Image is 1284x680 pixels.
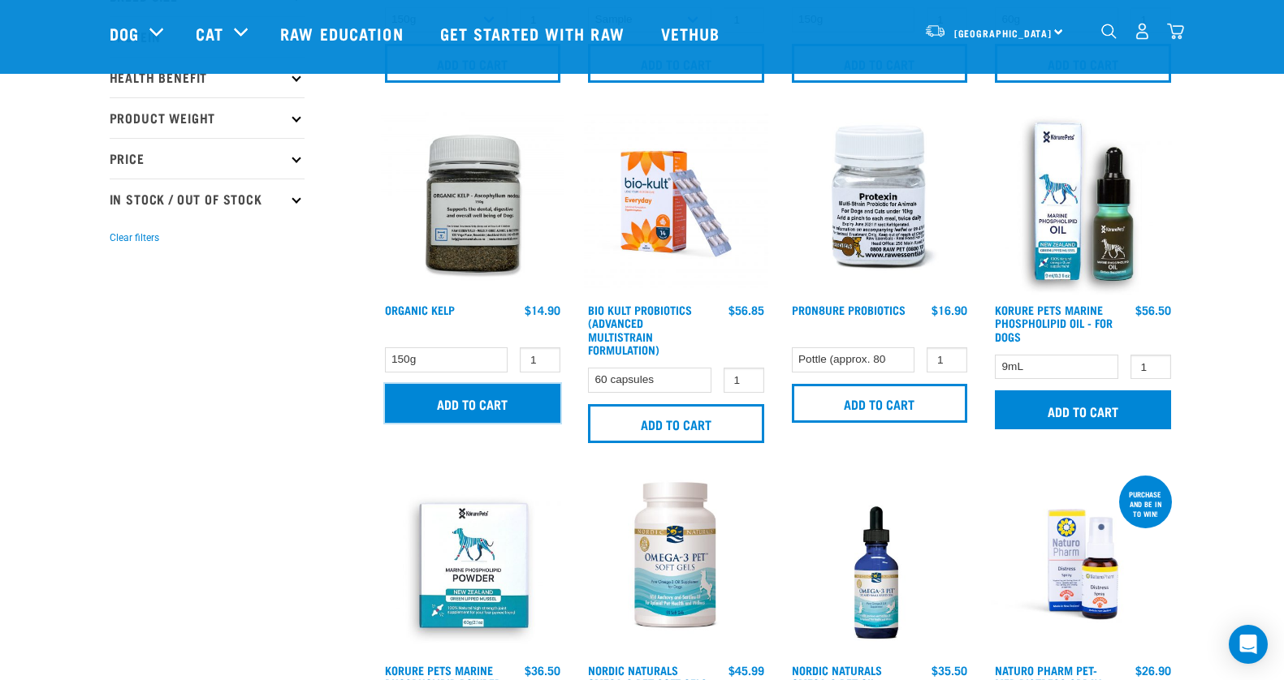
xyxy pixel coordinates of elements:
[381,112,565,296] img: 10870
[110,179,305,219] p: In Stock / Out Of Stock
[788,112,972,296] img: Plastic Bottle Of Protexin For Dogs And Cats
[991,112,1175,296] img: OI Lfront 1024x1024
[1119,482,1172,526] div: Purchase and be in to win!
[588,404,764,443] input: Add to cart
[520,347,560,372] input: 1
[792,384,968,423] input: Add to cart
[995,307,1113,338] a: Korure Pets Marine Phospholipid Oil - for Dogs
[1167,23,1184,40] img: home-icon@2x.png
[110,21,139,45] a: Dog
[724,368,764,393] input: 1
[924,24,946,38] img: van-moving.png
[584,112,768,296] img: 2023 AUG RE Product1724
[991,472,1175,656] img: RE Product Shoot 2023 Nov8635
[728,303,764,316] div: $56.85
[110,57,305,97] p: Health Benefit
[1135,303,1171,316] div: $56.50
[995,390,1171,429] input: Add to cart
[1131,355,1171,380] input: 1
[424,1,645,66] a: Get started with Raw
[954,30,1053,36] span: [GEOGRAPHIC_DATA]
[110,138,305,179] p: Price
[110,230,159,245] button: Clear filters
[1101,24,1117,39] img: home-icon-1@2x.png
[385,384,561,423] input: Add to cart
[264,1,423,66] a: Raw Education
[196,21,223,45] a: Cat
[932,303,967,316] div: $16.90
[1229,625,1268,664] div: Open Intercom Messenger
[927,347,967,372] input: 1
[110,97,305,138] p: Product Weight
[788,472,972,656] img: Bottle Of 60ml Omega3 For Pets
[385,307,455,312] a: Organic Kelp
[932,664,967,677] div: $35.50
[584,472,768,656] img: Bottle Of Omega3 Pet With 90 Capsules For Pets
[525,303,560,316] div: $14.90
[525,664,560,677] div: $36.50
[728,664,764,677] div: $45.99
[381,472,565,656] img: POWDER01 65ae0065 919d 4332 9357 5d1113de9ef1 1024x1024
[588,307,692,352] a: Bio Kult Probiotics (Advanced Multistrain Formulation)
[1135,664,1171,677] div: $26.90
[645,1,741,66] a: Vethub
[1134,23,1151,40] img: user.png
[792,307,906,312] a: ProN8ure Probiotics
